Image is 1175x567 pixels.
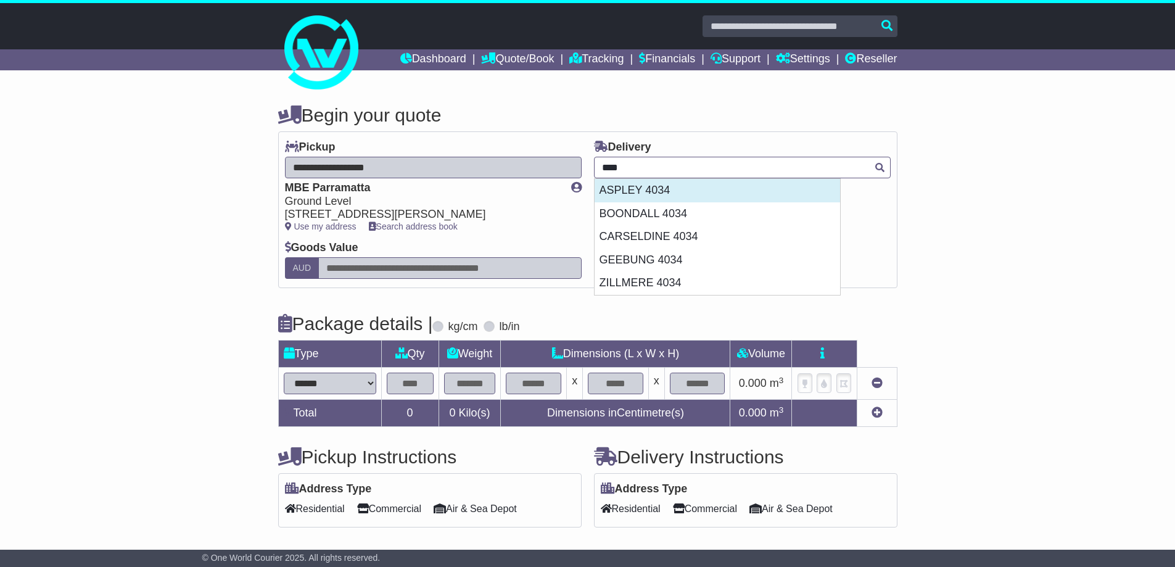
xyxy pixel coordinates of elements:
span: 0.000 [739,407,767,419]
div: ASPLEY 4034 [595,179,840,202]
span: Commercial [673,499,737,518]
label: Address Type [601,482,688,496]
h4: Pickup Instructions [278,447,582,467]
td: Qty [381,341,439,368]
div: MBE Parramatta [285,181,559,195]
a: Settings [776,49,830,70]
label: AUD [285,257,320,279]
span: 0.000 [739,377,767,389]
label: lb/in [499,320,519,334]
label: Delivery [594,141,651,154]
td: x [648,368,664,400]
label: Pickup [285,141,336,154]
td: Volume [730,341,792,368]
span: 0 [449,407,455,419]
sup: 3 [779,376,784,385]
a: Add new item [872,407,883,419]
h4: Begin your quote [278,105,897,125]
span: Residential [285,499,345,518]
a: Tracking [569,49,624,70]
a: Quote/Book [481,49,554,70]
a: Search address book [369,221,458,231]
div: GEEBUNG 4034 [595,249,840,272]
a: Reseller [845,49,897,70]
td: Type [278,341,381,368]
div: BOONDALL 4034 [595,202,840,226]
span: Commercial [357,499,421,518]
h4: Delivery Instructions [594,447,897,467]
div: ZILLMERE 4034 [595,271,840,295]
a: Financials [639,49,695,70]
td: Dimensions (L x W x H) [501,341,730,368]
div: Ground Level [285,195,559,209]
td: 0 [381,400,439,427]
a: Support [711,49,761,70]
td: x [567,368,583,400]
sup: 3 [779,405,784,415]
label: Address Type [285,482,372,496]
div: CARSELDINE 4034 [595,225,840,249]
td: Kilo(s) [439,400,501,427]
td: Weight [439,341,501,368]
span: © One World Courier 2025. All rights reserved. [202,553,381,563]
span: m [770,407,784,419]
h4: Package details | [278,313,433,334]
a: Use my address [285,221,357,231]
a: Dashboard [400,49,466,70]
td: Total [278,400,381,427]
label: Goods Value [285,241,358,255]
label: kg/cm [448,320,477,334]
span: Air & Sea Depot [434,499,517,518]
td: Dimensions in Centimetre(s) [501,400,730,427]
span: Residential [601,499,661,518]
div: [STREET_ADDRESS][PERSON_NAME] [285,208,559,221]
typeahead: Please provide city [594,157,891,178]
span: m [770,377,784,389]
a: Remove this item [872,377,883,389]
span: Air & Sea Depot [749,499,833,518]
